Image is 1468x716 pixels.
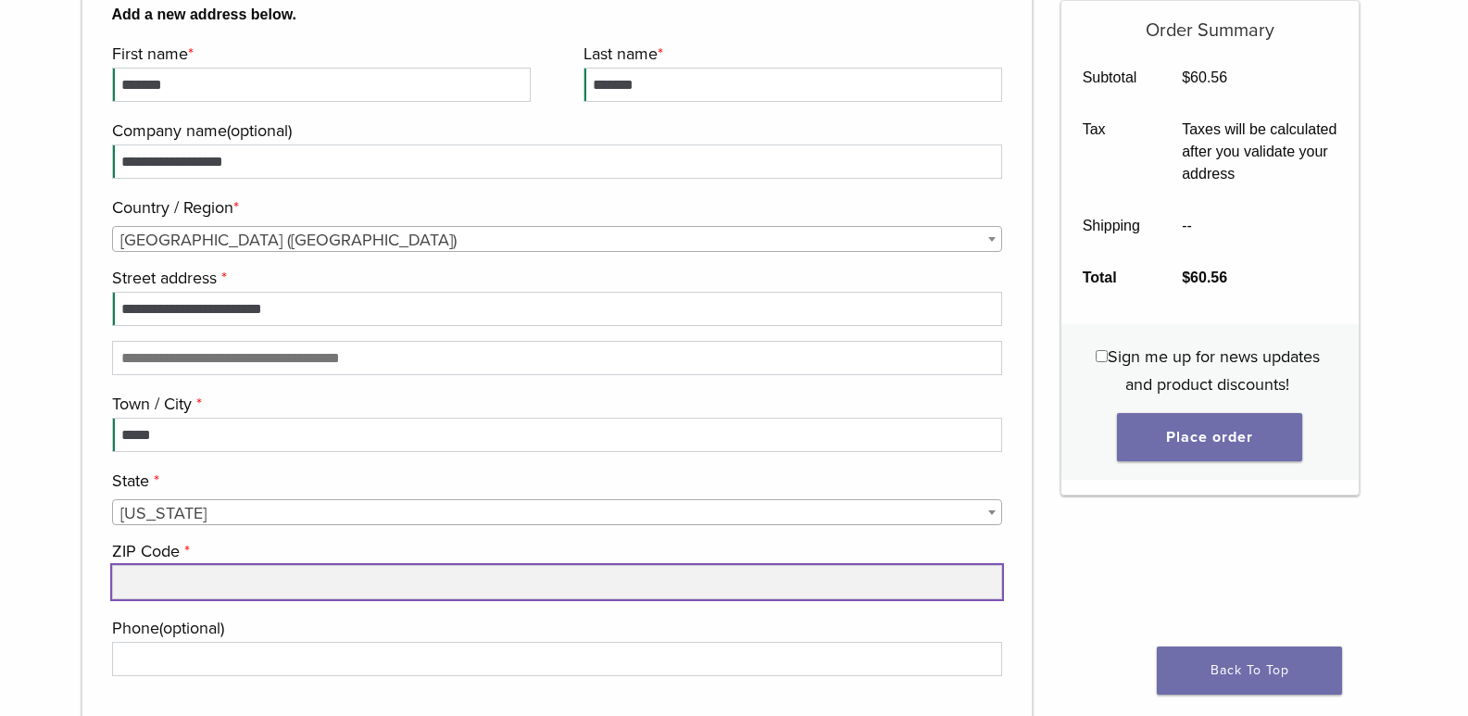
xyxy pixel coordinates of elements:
[1061,104,1161,200] th: Tax
[113,227,1002,253] span: United States (US)
[583,40,997,68] label: Last name
[112,614,998,642] label: Phone
[112,537,998,565] label: ZIP Code
[1061,200,1161,252] th: Shipping
[227,120,292,141] span: (optional)
[112,390,998,418] label: Town / City
[1096,350,1108,362] input: Sign me up for news updates and product discounts!
[1061,252,1161,304] th: Total
[1182,270,1227,285] bdi: 60.56
[112,467,998,495] label: State
[113,500,1002,526] span: South Carolina
[1061,52,1161,104] th: Subtotal
[1182,69,1190,85] span: $
[1182,69,1227,85] bdi: 60.56
[112,226,1003,252] span: Country / Region
[1182,270,1190,285] span: $
[112,117,998,144] label: Company name
[112,40,526,68] label: First name
[159,618,224,638] span: (optional)
[1108,346,1320,395] span: Sign me up for news updates and product discounts!
[1182,218,1192,233] span: --
[112,194,998,221] label: Country / Region
[112,4,1003,26] b: Add a new address below.
[1117,413,1302,461] button: Place order
[1061,1,1359,42] h5: Order Summary
[112,264,998,292] label: Street address
[1157,647,1342,695] a: Back To Top
[1161,104,1359,200] td: Taxes will be calculated after you validate your address
[112,499,1003,525] span: State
